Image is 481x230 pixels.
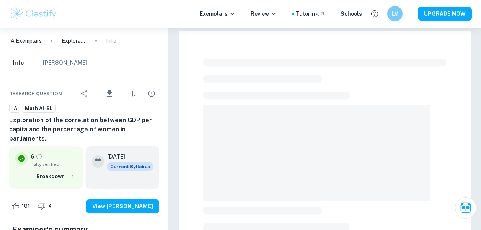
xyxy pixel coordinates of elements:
[9,116,159,143] h6: Exploration of the correlation between GDP per capita and the percentage of women in parliaments.
[9,90,62,97] span: Research question
[36,200,56,212] div: Dislike
[387,6,403,21] button: LV
[107,162,153,171] span: Current Syllabus
[144,86,159,101] div: Report issue
[341,10,362,18] a: Schools
[86,199,159,213] button: View [PERSON_NAME]
[251,10,277,18] p: Review
[9,55,28,71] button: Info
[107,162,153,171] div: This exemplar is based on the current syllabus. Feel free to refer to it for inspiration/ideas wh...
[77,86,92,101] div: Share
[18,202,34,210] span: 181
[418,7,472,21] button: UPGRADE NOW
[391,10,399,18] h6: LV
[9,200,34,212] div: Like
[31,152,34,161] p: 6
[62,37,86,45] p: Exploration of the correlation between GDP per capita and the percentage of women in parliaments.
[106,37,116,45] p: Info
[9,37,42,45] a: IA Exemplars
[368,7,381,20] button: Help and Feedback
[455,197,476,219] button: Ask Clai
[10,105,20,112] span: IA
[43,55,87,71] button: [PERSON_NAME]
[44,202,56,210] span: 4
[9,104,20,113] a: IA
[22,104,56,113] a: Math AI-SL
[22,105,55,112] span: Math AI-SL
[31,161,77,168] span: Fully verified
[94,84,126,104] div: Download
[107,152,147,161] h6: [DATE]
[34,171,77,182] button: Breakdown
[296,10,325,18] a: Tutoring
[9,6,58,21] img: Clastify logo
[127,86,142,101] div: Bookmark
[200,10,235,18] p: Exemplars
[36,153,42,160] a: Grade fully verified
